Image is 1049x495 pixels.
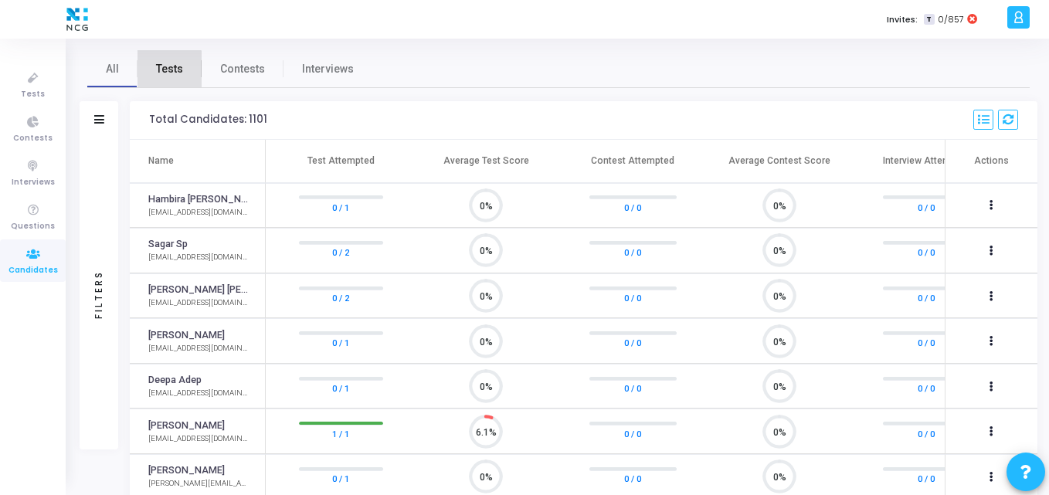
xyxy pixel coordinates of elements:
th: Interview Attempted [853,140,1000,183]
th: Contest Attempted [559,140,706,183]
span: Interviews [12,176,55,189]
span: Contests [220,61,265,77]
a: [PERSON_NAME] [148,463,225,478]
div: Name [148,154,174,168]
th: Average Contest Score [706,140,853,183]
a: 0 / 0 [918,290,935,306]
span: T [924,14,934,25]
a: 0 / 0 [624,335,641,351]
a: 0 / 1 [332,381,349,396]
a: Hambira [PERSON_NAME] [148,192,250,207]
a: Deepa Adep [148,373,202,388]
a: 0 / 0 [918,245,935,260]
a: 1 / 1 [332,425,349,441]
div: [EMAIL_ADDRESS][DOMAIN_NAME] [148,252,250,263]
div: Filters [92,209,106,379]
a: 0 / 2 [332,245,349,260]
a: 0 / 0 [918,381,935,396]
span: Tests [156,61,183,77]
div: [EMAIL_ADDRESS][DOMAIN_NAME] [148,343,250,354]
span: Candidates [8,264,58,277]
a: 0 / 0 [918,471,935,487]
a: [PERSON_NAME] [148,419,225,433]
span: 0/857 [938,13,964,26]
a: [PERSON_NAME] [148,328,225,343]
span: Contests [13,132,53,145]
div: [PERSON_NAME][EMAIL_ADDRESS][DOMAIN_NAME] [148,478,250,490]
a: 0 / 0 [624,199,641,215]
th: Average Test Score [412,140,559,183]
span: Interviews [302,61,354,77]
a: 0 / 1 [332,471,349,487]
div: [EMAIL_ADDRESS][DOMAIN_NAME] [148,207,250,219]
div: [EMAIL_ADDRESS][DOMAIN_NAME] [148,388,250,399]
div: [EMAIL_ADDRESS][DOMAIN_NAME] [148,297,250,309]
th: Actions [945,140,1037,183]
a: 0 / 0 [624,471,641,487]
a: 0 / 1 [332,335,349,351]
a: 0 / 0 [918,199,935,215]
a: 0 / 1 [332,199,349,215]
span: Tests [21,88,45,101]
span: Questions [11,220,55,233]
div: [EMAIL_ADDRESS][DOMAIN_NAME] [148,433,250,445]
label: Invites: [887,13,918,26]
a: 0 / 0 [624,425,641,441]
a: 0 / 0 [624,290,641,306]
a: Sagar Sp [148,237,188,252]
a: 0 / 2 [332,290,349,306]
div: Total Candidates: 1101 [149,114,267,126]
img: logo [63,4,92,35]
a: 0 / 0 [918,425,935,441]
a: [PERSON_NAME] [PERSON_NAME] [148,283,250,297]
a: 0 / 0 [918,335,935,351]
a: 0 / 0 [624,245,641,260]
span: All [106,61,119,77]
th: Test Attempted [266,140,412,183]
a: 0 / 0 [624,381,641,396]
